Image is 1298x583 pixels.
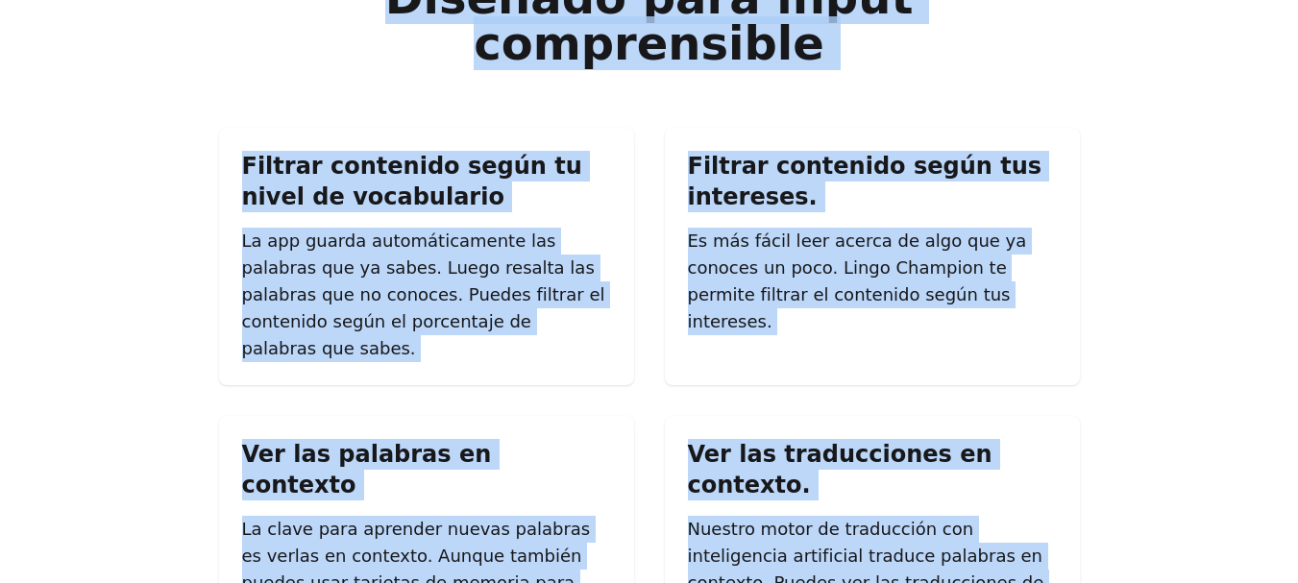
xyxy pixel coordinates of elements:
h3: Ver las palabras en contexto [242,439,611,500]
h3: Ver las traducciones en contexto. [688,439,1057,500]
p: Es más fácil leer acerca de algo que ya conoces un poco. Lingo Champion te permite filtrar el con... [688,228,1057,335]
h3: Filtrar contenido según tus intereses. [688,151,1057,212]
p: La app guarda automáticamente las palabras que ya sabes. Luego resalta las palabras que no conoce... [242,228,611,362]
h3: Filtrar contenido según tu nivel de vocabulario [242,151,611,212]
